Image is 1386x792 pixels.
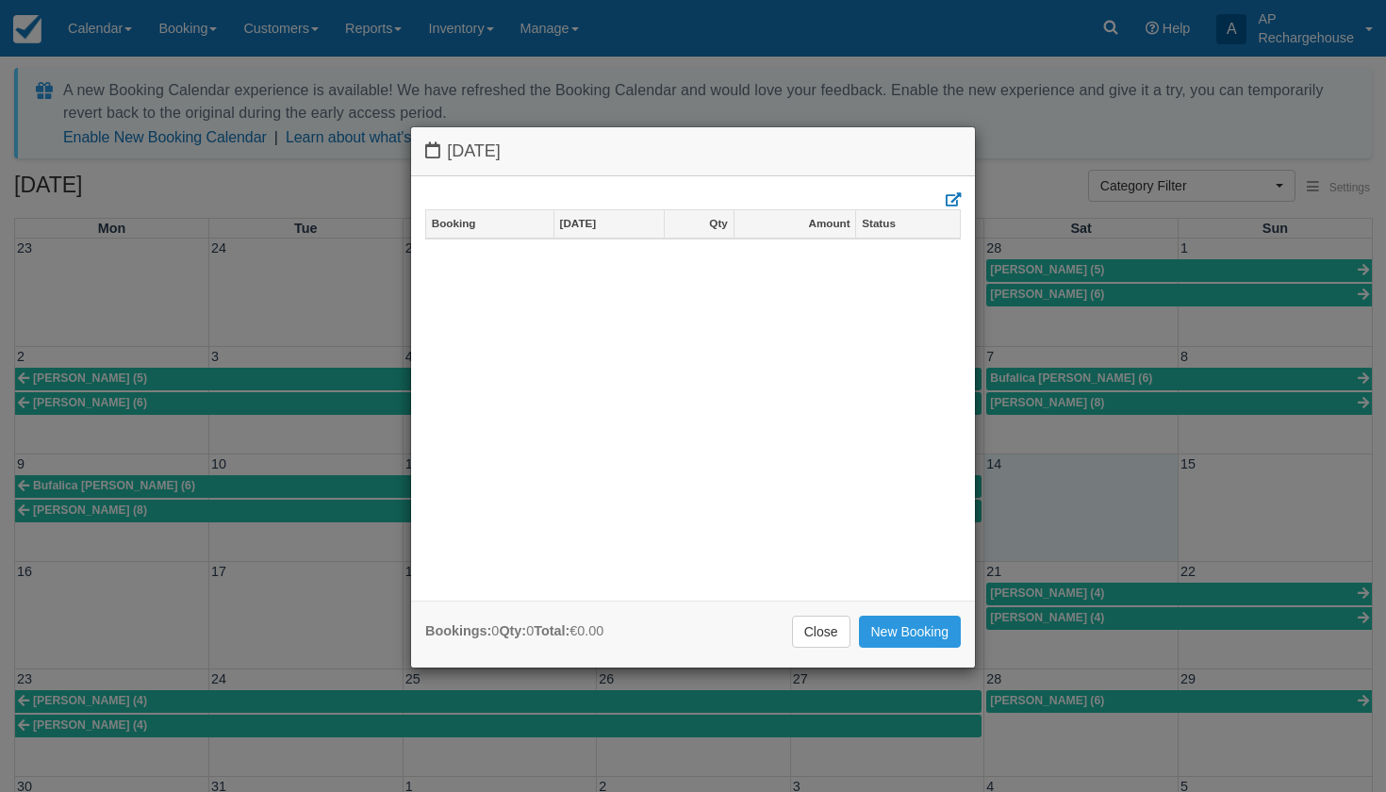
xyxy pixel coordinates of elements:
[856,210,960,237] a: Status
[859,616,962,648] a: New Booking
[426,210,553,237] a: Booking
[425,621,603,641] div: 0 0 €0.00
[425,623,491,638] strong: Bookings:
[665,210,733,237] a: Qty
[734,210,856,237] a: Amount
[425,141,961,161] h4: [DATE]
[792,616,850,648] a: Close
[554,210,664,237] a: [DATE]
[499,623,526,638] strong: Qty:
[534,623,569,638] strong: Total:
